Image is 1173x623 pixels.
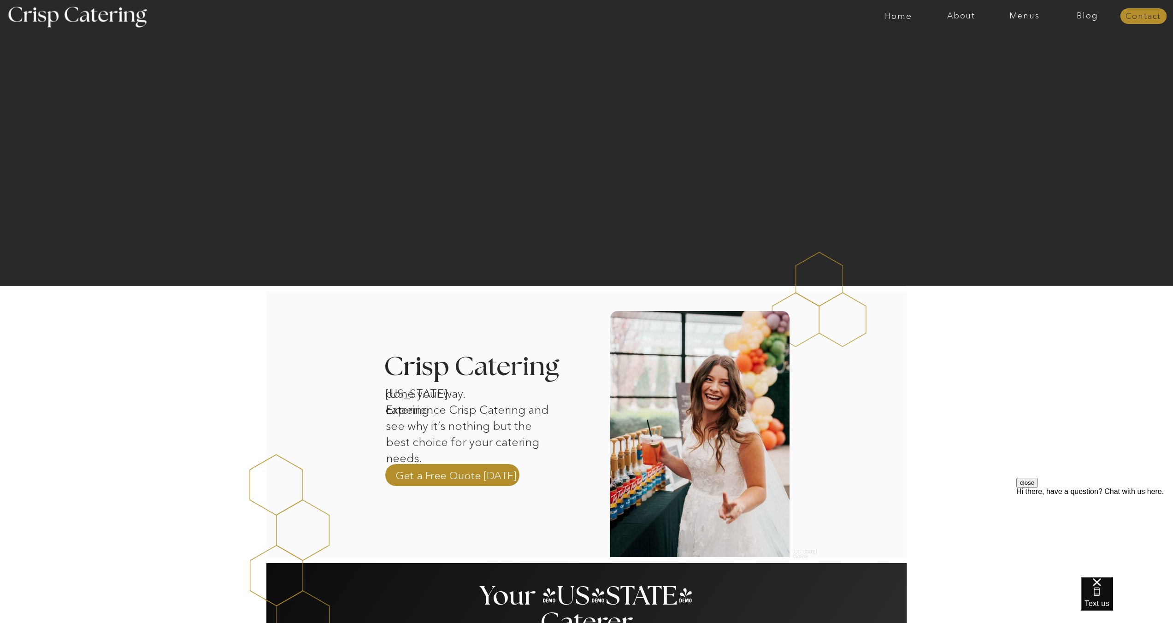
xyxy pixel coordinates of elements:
h2: [US_STATE] Caterer [793,550,821,555]
a: About [930,12,993,21]
a: Contact [1120,12,1167,21]
a: Get a Free Quote [DATE] [395,468,517,482]
a: Home [866,12,930,21]
h3: Crisp Catering [384,354,583,381]
a: Menus [993,12,1056,21]
iframe: podium webchat widget bubble [1081,577,1173,623]
h2: Your [US_STATE] Caterer [478,583,696,601]
iframe: podium webchat widget prompt [1016,478,1173,588]
p: done your way. Experience Crisp Catering and see why it’s nothing but the best choice for your ca... [386,386,554,444]
h1: [US_STATE] catering [385,386,481,398]
a: Blog [1056,12,1119,21]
